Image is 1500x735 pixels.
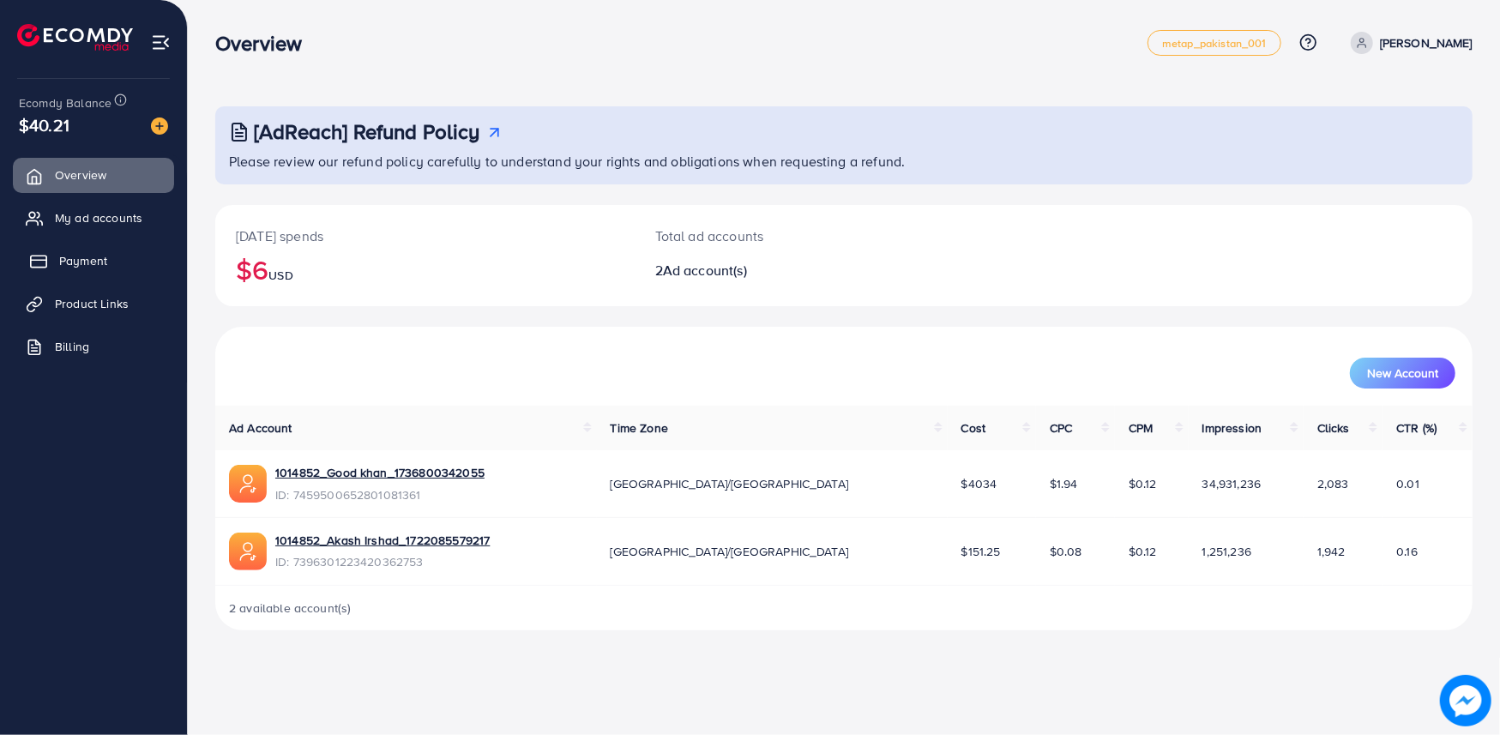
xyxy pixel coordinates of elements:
p: Please review our refund policy carefully to understand your rights and obligations when requesti... [229,151,1462,172]
p: Total ad accounts [655,226,929,246]
span: $151.25 [961,543,1001,560]
h3: [AdReach] Refund Policy [254,119,480,144]
h3: Overview [215,31,316,56]
span: Ecomdy Balance [19,94,111,111]
span: My ad accounts [55,209,142,226]
span: $0.12 [1129,475,1157,492]
img: image [151,117,168,135]
span: ID: 7396301223420362753 [275,553,490,570]
span: [GEOGRAPHIC_DATA]/[GEOGRAPHIC_DATA] [611,543,849,560]
span: Payment [59,252,107,269]
span: 2 available account(s) [229,599,352,617]
img: menu [151,33,171,52]
span: CPM [1129,419,1153,437]
a: Overview [13,158,174,192]
h2: $6 [236,253,614,286]
a: 1014852_Good khan_1736800342055 [275,464,485,481]
a: 1014852_Akash Irshad_1722085579217 [275,532,490,549]
span: 2,083 [1317,475,1349,492]
span: $40.21 [19,112,69,137]
img: image [1444,679,1487,722]
img: logo [17,24,133,51]
img: ic-ads-acc.e4c84228.svg [229,465,267,503]
span: Impression [1202,419,1262,437]
span: metap_pakistan_001 [1162,38,1267,49]
span: Time Zone [611,419,668,437]
span: $4034 [961,475,997,492]
button: New Account [1350,358,1455,389]
p: [DATE] spends [236,226,614,246]
span: 1,251,236 [1202,543,1251,560]
span: 0.16 [1396,543,1418,560]
span: Overview [55,166,106,184]
span: CTR (%) [1396,419,1437,437]
span: [GEOGRAPHIC_DATA]/[GEOGRAPHIC_DATA] [611,475,849,492]
span: $0.08 [1050,543,1082,560]
span: 1,942 [1317,543,1346,560]
span: Ad account(s) [663,261,747,280]
span: $0.12 [1129,543,1157,560]
span: Product Links [55,295,129,312]
span: ID: 7459500652801081361 [275,486,485,503]
span: Billing [55,338,89,355]
a: [PERSON_NAME] [1344,32,1473,54]
h2: 2 [655,262,929,279]
a: Payment [13,244,174,278]
span: 0.01 [1396,475,1419,492]
a: Product Links [13,286,174,321]
p: [PERSON_NAME] [1380,33,1473,53]
span: USD [268,267,292,284]
span: Ad Account [229,419,292,437]
a: My ad accounts [13,201,174,235]
span: New Account [1367,367,1438,379]
span: 34,931,236 [1202,475,1262,492]
a: Billing [13,329,174,364]
span: Clicks [1317,419,1350,437]
span: Cost [961,419,986,437]
span: CPC [1050,419,1072,437]
span: $1.94 [1050,475,1078,492]
img: ic-ads-acc.e4c84228.svg [229,533,267,570]
a: metap_pakistan_001 [1148,30,1281,56]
